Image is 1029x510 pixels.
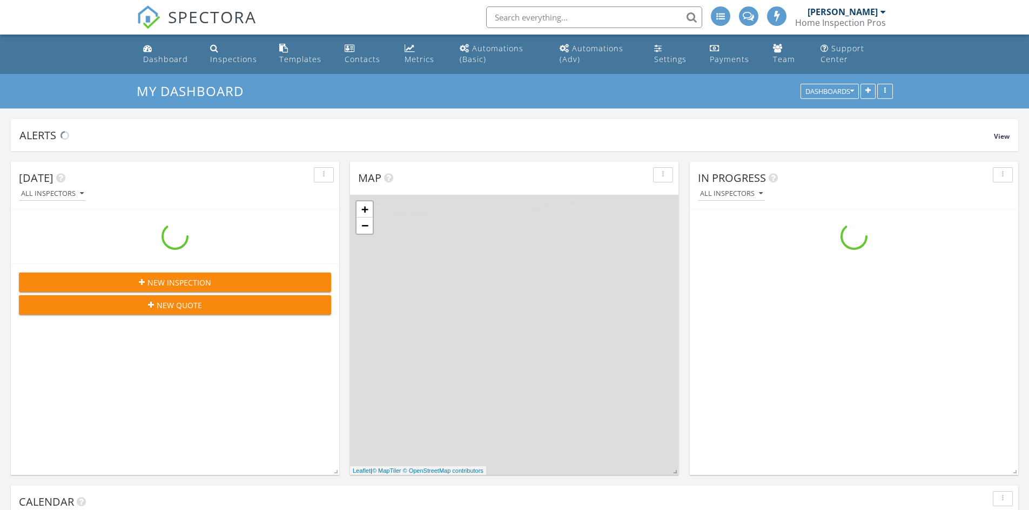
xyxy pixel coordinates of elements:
div: | [350,466,486,475]
a: Automations (Basic) [455,39,547,70]
div: Alerts [19,128,994,142]
a: Zoom out [357,217,373,234]
div: [PERSON_NAME] [808,6,878,17]
a: Zoom in [357,201,373,217]
img: The Best Home Inspection Software - Spectora [137,5,160,29]
a: Dashboard [139,39,198,70]
div: Team [773,54,795,64]
span: New Quote [157,300,202,311]
div: Automations (Basic) [460,43,523,64]
span: Map [358,171,381,185]
div: Automations (Adv) [560,43,623,64]
a: Automations (Advanced) [555,39,641,70]
span: New Inspection [147,277,211,288]
a: Payments [705,39,760,70]
div: Settings [654,54,687,64]
span: Calendar [19,494,74,509]
div: Dashboards [805,88,854,96]
div: All Inspectors [21,190,84,198]
div: Contacts [345,54,380,64]
input: Search everything... [486,6,702,28]
button: All Inspectors [698,187,765,201]
span: View [994,132,1010,141]
button: New Inspection [19,273,331,292]
a: Leaflet [353,467,371,474]
div: Templates [279,54,321,64]
a: My Dashboard [137,82,253,100]
div: Support Center [820,43,864,64]
span: In Progress [698,171,766,185]
button: New Quote [19,295,331,315]
a: SPECTORA [137,15,257,37]
div: Inspections [210,54,257,64]
span: SPECTORA [168,5,257,28]
a: © MapTiler [372,467,401,474]
div: Payments [710,54,749,64]
a: Team [769,39,808,70]
a: © OpenStreetMap contributors [403,467,483,474]
span: [DATE] [19,171,53,185]
div: Dashboard [143,54,188,64]
a: Support Center [816,39,891,70]
a: Settings [650,39,696,70]
a: Contacts [340,39,392,70]
a: Templates [275,39,331,70]
div: All Inspectors [700,190,763,198]
button: Dashboards [801,84,859,99]
div: Home Inspection Pros [795,17,886,28]
a: Metrics [400,39,447,70]
a: Inspections [206,39,266,70]
button: All Inspectors [19,187,86,201]
div: Metrics [405,54,434,64]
